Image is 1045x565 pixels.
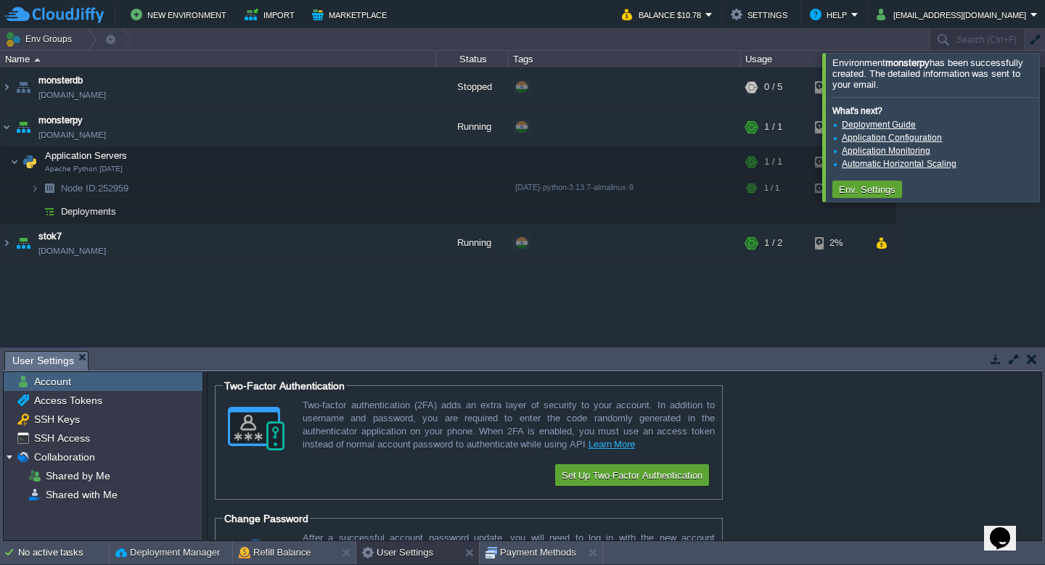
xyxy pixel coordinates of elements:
[842,120,916,130] a: Deployment Guide
[436,223,509,263] div: Running
[43,469,112,482] a: Shared by Me
[61,183,98,194] span: Node ID:
[815,223,862,263] div: 2%
[589,439,636,450] a: Learn More
[12,352,74,370] span: User Settings
[5,6,104,24] img: CloudJiffy
[38,128,106,142] a: [DOMAIN_NAME]
[312,6,391,23] button: Marketplace
[30,200,39,223] img: AMDAwAAAACH5BAEAAAAALAAAAAABAAEAAAICRAEAOw==
[842,133,942,143] a: Application Configuration
[1,223,12,263] img: AMDAwAAAACH5BAEAAAAALAAAAAABAAEAAAICRAEAOw==
[1,107,12,147] img: AMDAwAAAACH5BAEAAAAALAAAAAABAAEAAAICRAEAOw==
[731,6,792,23] button: Settings
[5,29,77,49] button: Env Groups
[38,88,106,102] a: [DOMAIN_NAME]
[810,6,851,23] button: Help
[60,182,131,194] span: 252959
[18,541,109,564] div: No active tasks
[30,177,39,199] img: AMDAwAAAACH5BAEAAAAALAAAAAABAAEAAAICRAEAOw==
[45,165,123,173] span: Apache Python [DATE]
[115,545,220,560] button: Deployment Manager
[38,244,106,258] a: [DOMAIN_NAME]
[38,229,62,244] a: stok7
[877,6,1030,23] button: [EMAIL_ADDRESS][DOMAIN_NAME]
[885,57,930,68] b: monsterpy
[303,399,715,451] div: Two-factor authentication (2FA) adds an extra layer of security to your account. In addition to u...
[43,488,120,501] a: Shared with Me
[224,513,308,524] span: Change Password
[764,223,782,263] div: 1 / 2
[842,146,930,156] a: Application Monitoring
[764,67,782,107] div: 0 / 5
[515,183,634,191] span: [DATE]-python-3.13.7-almalinux-9
[835,183,900,196] button: Env. Settings
[622,6,705,23] button: Balance $10.78
[764,147,782,176] div: 1 / 1
[1,67,12,107] img: AMDAwAAAACH5BAEAAAAALAAAAAABAAEAAAICRAEAOw==
[60,205,118,218] a: Deployments
[60,182,131,194] a: Node ID:252959
[34,58,41,62] img: AMDAwAAAACH5BAEAAAAALAAAAAABAAEAAAICRAEAOw==
[362,545,433,560] button: User Settings
[815,107,862,147] div: 3%
[10,147,19,176] img: AMDAwAAAACH5BAEAAAAALAAAAAABAAEAAAICRAEAOw==
[984,507,1030,550] iframe: chat widget
[13,107,33,147] img: AMDAwAAAACH5BAEAAAAALAAAAAABAAEAAAICRAEAOw==
[31,413,82,426] a: SSH Keys
[303,532,715,558] div: After a successful account password update, you will need to log in with the new account password.
[239,545,311,560] button: Refill Balance
[38,73,83,88] a: monsterdb
[764,107,782,147] div: 1 / 1
[31,394,104,407] a: Access Tokens
[38,113,83,128] a: monsterpy
[13,223,33,263] img: AMDAwAAAACH5BAEAAAAALAAAAAABAAEAAAICRAEAOw==
[131,6,231,23] button: New Environment
[842,159,956,169] a: Automatic Horizontal Scaling
[31,375,73,388] a: Account
[832,106,882,116] b: What's next?
[31,432,92,445] a: SSH Access
[437,51,508,67] div: Status
[31,450,97,463] a: Collaboration
[832,57,1023,90] span: Environment has been successfully created. The detailed information was sent to your email.
[44,149,129,162] span: Application Servers
[224,380,345,392] span: Two-Factor Authentication
[742,51,895,67] div: Usage
[509,51,740,67] div: Tags
[815,147,862,176] div: 3%
[44,150,129,161] a: Application ServersApache Python [DATE]
[436,67,509,107] div: Stopped
[815,177,862,199] div: 3%
[245,6,299,23] button: Import
[764,177,779,199] div: 1 / 1
[39,200,60,223] img: AMDAwAAAACH5BAEAAAAALAAAAAABAAEAAAICRAEAOw==
[13,67,33,107] img: AMDAwAAAACH5BAEAAAAALAAAAAABAAEAAAICRAEAOw==
[557,466,707,484] button: Set Up Two-Factor Authentication
[1,51,435,67] div: Name
[20,147,40,176] img: AMDAwAAAACH5BAEAAAAALAAAAAABAAEAAAICRAEAOw==
[39,177,60,199] img: AMDAwAAAACH5BAEAAAAALAAAAAABAAEAAAICRAEAOw==
[485,545,576,560] button: Payment Methods
[436,107,509,147] div: Running
[815,67,862,107] div: 1%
